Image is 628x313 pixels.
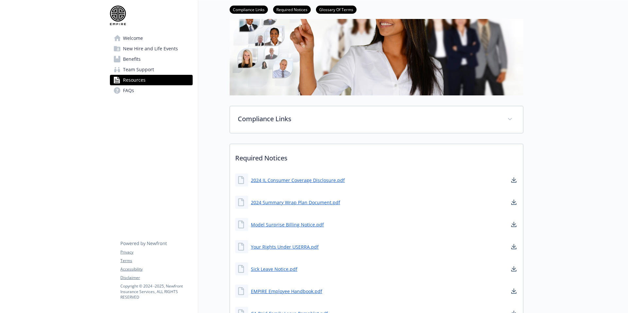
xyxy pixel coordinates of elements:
a: Resources [110,75,193,85]
a: Welcome [110,33,193,43]
a: download document [510,198,518,206]
a: FAQs [110,85,193,96]
a: Team Support [110,64,193,75]
a: New Hire and Life Events [110,43,193,54]
a: Terms [120,258,192,264]
p: Required Notices [230,144,523,168]
a: EMPIRE Employee Handbook.pdf [251,288,322,295]
a: 2024 Summary Wrap Plan Document.pdf [251,199,340,206]
a: Sick Leave Notice.pdf [251,266,297,272]
a: Accessibility [120,266,192,272]
a: download document [510,221,518,228]
a: download document [510,265,518,273]
a: Model Surprise Billing Notice.pdf [251,221,324,228]
a: Compliance Links [230,6,268,12]
a: download document [510,176,518,184]
span: Benefits [123,54,141,64]
span: Resources [123,75,146,85]
a: Required Notices [273,6,311,12]
a: Your Rights Under USERRA.pdf [251,243,319,250]
a: download document [510,287,518,295]
span: Team Support [123,64,154,75]
a: Glossary Of Terms [316,6,357,12]
a: Disclaimer [120,275,192,281]
span: Welcome [123,33,143,43]
a: Privacy [120,249,192,255]
p: Copyright © 2024 - 2025 , Newfront Insurance Services, ALL RIGHTS RESERVED [120,283,192,300]
p: Compliance Links [238,114,499,124]
a: 2024 IL Consumer Coverage Disclosure.pdf [251,177,345,184]
span: New Hire and Life Events [123,43,178,54]
a: download document [510,243,518,251]
a: Benefits [110,54,193,64]
div: Compliance Links [230,106,523,133]
span: FAQs [123,85,134,96]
